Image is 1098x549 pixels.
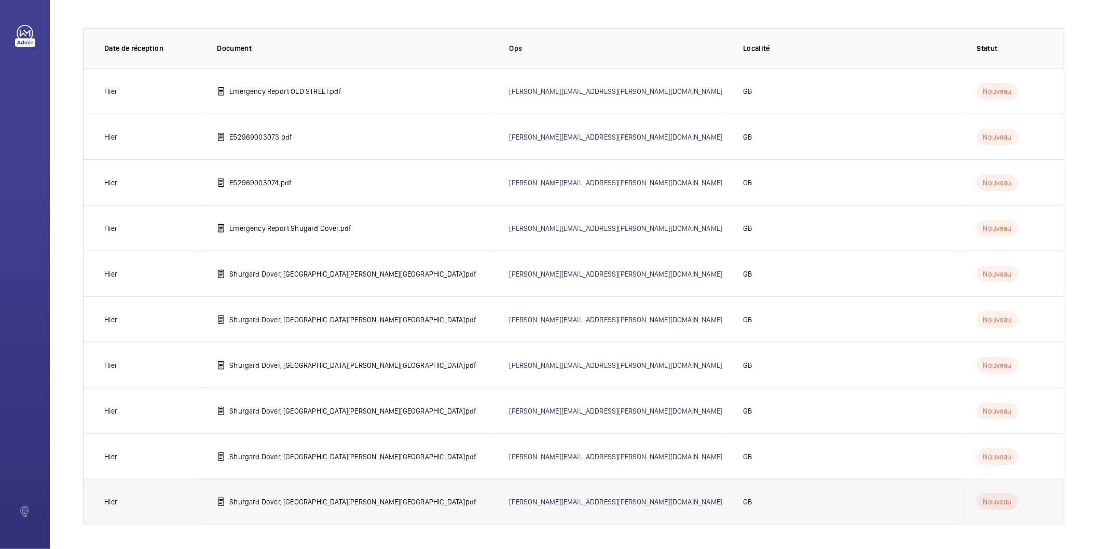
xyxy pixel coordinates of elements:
[743,132,752,142] p: GB
[743,43,960,53] p: Localité
[229,269,476,279] p: Shurgard Dover, [GEOGRAPHIC_DATA][PERSON_NAME][GEOGRAPHIC_DATA]pdf
[743,86,752,97] p: GB
[104,132,118,142] p: Hier
[977,448,1018,465] p: Nouveau
[104,177,118,188] p: Hier
[977,220,1018,237] p: Nouveau
[510,315,723,324] a: [PERSON_NAME][EMAIL_ADDRESS][PERSON_NAME][DOMAIN_NAME]
[510,87,723,95] a: [PERSON_NAME][EMAIL_ADDRESS][PERSON_NAME][DOMAIN_NAME]
[229,314,476,325] p: Shurgard Dover, [GEOGRAPHIC_DATA][PERSON_NAME][GEOGRAPHIC_DATA]pdf
[217,43,492,53] p: Document
[977,43,1044,53] p: Statut
[743,223,752,234] p: GB
[977,357,1018,374] p: Nouveau
[104,314,118,325] p: Hier
[229,223,351,234] p: Emergency Report Shugard Dover.pdf
[510,361,723,369] a: [PERSON_NAME][EMAIL_ADDRESS][PERSON_NAME][DOMAIN_NAME]
[977,403,1018,419] p: Nouveau
[104,451,118,462] p: Hier
[977,83,1018,100] p: Nouveau
[743,497,752,507] p: GB
[229,177,292,188] p: E52969003074.pdf
[510,179,723,187] a: [PERSON_NAME][EMAIL_ADDRESS][PERSON_NAME][DOMAIN_NAME]
[229,451,476,462] p: Shurgard Dover, [GEOGRAPHIC_DATA][PERSON_NAME][GEOGRAPHIC_DATA]pdf
[743,360,752,370] p: GB
[510,270,723,278] a: [PERSON_NAME][EMAIL_ADDRESS][PERSON_NAME][DOMAIN_NAME]
[104,497,118,507] p: Hier
[229,406,476,416] p: Shurgard Dover, [GEOGRAPHIC_DATA][PERSON_NAME][GEOGRAPHIC_DATA]pdf
[977,129,1018,145] p: Nouveau
[977,174,1018,191] p: Nouveau
[743,314,752,325] p: GB
[743,269,752,279] p: GB
[977,311,1018,328] p: Nouveau
[229,132,292,142] p: E52969003073.pdf
[229,86,341,97] p: Emergency Report OLD STREET.pdf
[104,86,118,97] p: Hier
[743,406,752,416] p: GB
[510,407,723,415] a: [PERSON_NAME][EMAIL_ADDRESS][PERSON_NAME][DOMAIN_NAME]
[104,269,118,279] p: Hier
[510,224,723,232] a: [PERSON_NAME][EMAIL_ADDRESS][PERSON_NAME][DOMAIN_NAME]
[977,266,1018,282] p: Nouveau
[510,498,723,506] a: [PERSON_NAME][EMAIL_ADDRESS][PERSON_NAME][DOMAIN_NAME]
[510,43,727,53] p: Ops
[104,360,118,370] p: Hier
[104,406,118,416] p: Hier
[229,360,476,370] p: Shurgard Dover, [GEOGRAPHIC_DATA][PERSON_NAME][GEOGRAPHIC_DATA]pdf
[104,43,200,53] p: Date de réception
[743,451,752,462] p: GB
[977,493,1018,510] p: Nouveau
[229,497,476,507] p: Shurgard Dover, [GEOGRAPHIC_DATA][PERSON_NAME][GEOGRAPHIC_DATA]pdf
[104,223,118,234] p: Hier
[510,133,723,141] a: [PERSON_NAME][EMAIL_ADDRESS][PERSON_NAME][DOMAIN_NAME]
[743,177,752,188] p: GB
[510,452,723,461] a: [PERSON_NAME][EMAIL_ADDRESS][PERSON_NAME][DOMAIN_NAME]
